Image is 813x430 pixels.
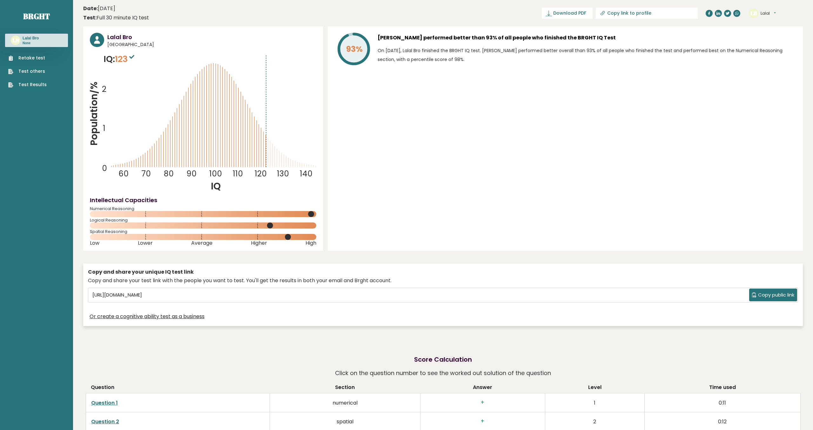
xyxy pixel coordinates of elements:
span: Download PDF [553,10,586,17]
span: Spatial Reasoning [90,230,316,233]
span: Copy public link [758,291,794,299]
tspan: 130 [277,168,289,179]
div: Copy and share your test link with the people you want to test. You'll get the results in both yo... [88,277,798,284]
h3: Lalal Bro [23,36,39,41]
a: Or create a cognitive ability test as a business [90,313,205,320]
th: Time used [644,384,800,393]
span: High [306,242,316,244]
p: None [23,41,39,45]
a: Download PDF [542,8,593,19]
text: LB [12,37,19,44]
div: Full 30 minute IQ test [83,14,149,22]
tspan: IQ [211,180,221,193]
time: [DATE] [83,5,115,12]
a: Brght [23,11,50,21]
p: Click on the question number to see the worked out solution of the question [335,367,551,379]
span: Logical Reasoning [90,219,316,222]
button: Lalal [761,10,776,17]
tspan: 1 [103,123,105,134]
h3: [PERSON_NAME] performed better than 93% of all people who finished the BRGHT IQ Test [378,33,796,43]
tspan: 70 [141,168,151,179]
b: Test: [83,14,97,21]
span: [GEOGRAPHIC_DATA] [107,41,316,48]
p: IQ: [104,53,136,65]
th: Level [545,384,644,393]
a: Retake test [8,55,47,61]
span: Average [191,242,212,244]
tspan: 93% [346,44,363,55]
div: Copy and share your unique IQ test link [88,268,798,276]
tspan: 90 [186,168,197,179]
tspan: Population/% [87,82,100,146]
tspan: 2 [102,84,106,95]
h3: Lalal Bro [107,33,316,41]
button: Copy public link [749,289,797,301]
h2: Score Calculation [414,355,472,364]
b: Date: [83,5,98,12]
tspan: 60 [118,168,129,179]
text: LB [750,9,757,17]
span: Low [90,242,99,244]
tspan: 110 [233,168,243,179]
th: Question [86,384,270,393]
a: Test Results [8,81,47,88]
a: Question 1 [91,399,118,406]
a: Question 2 [91,418,119,425]
td: 1 [545,393,644,412]
tspan: 140 [300,168,312,179]
tspan: 120 [255,168,267,179]
td: numerical [270,393,420,412]
tspan: 100 [209,168,222,179]
span: Numerical Reasoning [90,208,316,210]
th: Section [270,384,420,393]
a: Test others [8,68,47,75]
p: On [DATE], Lalal Bro finished the BRGHT IQ test. [PERSON_NAME] performed better overall than 93% ... [378,46,796,64]
span: Higher [251,242,267,244]
span: Lower [138,242,153,244]
span: 123 [115,53,136,65]
th: Answer [420,384,545,393]
h3: + [426,399,540,406]
tspan: 80 [164,168,174,179]
tspan: 0 [102,163,107,174]
h3: + [426,418,540,425]
td: 0:11 [644,393,800,412]
h4: Intellectual Capacities [90,196,316,204]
